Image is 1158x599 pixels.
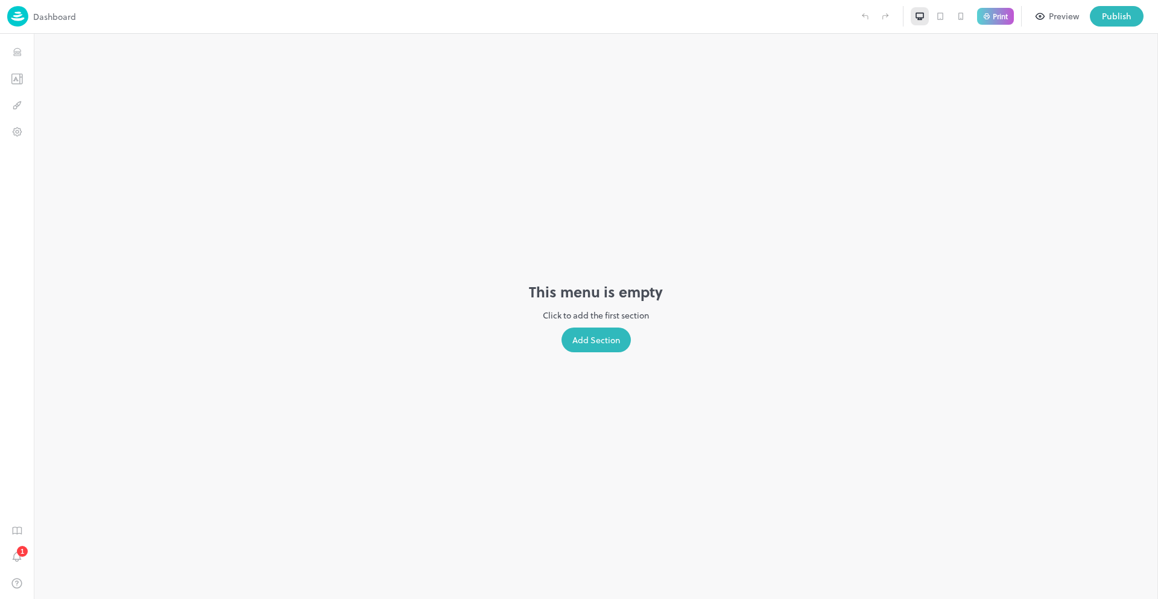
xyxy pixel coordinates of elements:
div: Preview [1049,10,1079,23]
label: Redo (Ctrl + Y) [875,6,896,27]
h6: This menu is empty [529,281,663,303]
p: Click to add the first section [543,309,649,322]
div: Add Section [562,328,631,352]
button: Preview [1029,6,1086,27]
button: Publish [1090,6,1144,27]
img: logo-86c26b7e.jpg [7,6,28,27]
label: Undo (Ctrl + Z) [855,6,875,27]
div: Publish [1102,10,1131,23]
p: Dashboard [33,10,76,23]
p: Print [993,13,1008,20]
